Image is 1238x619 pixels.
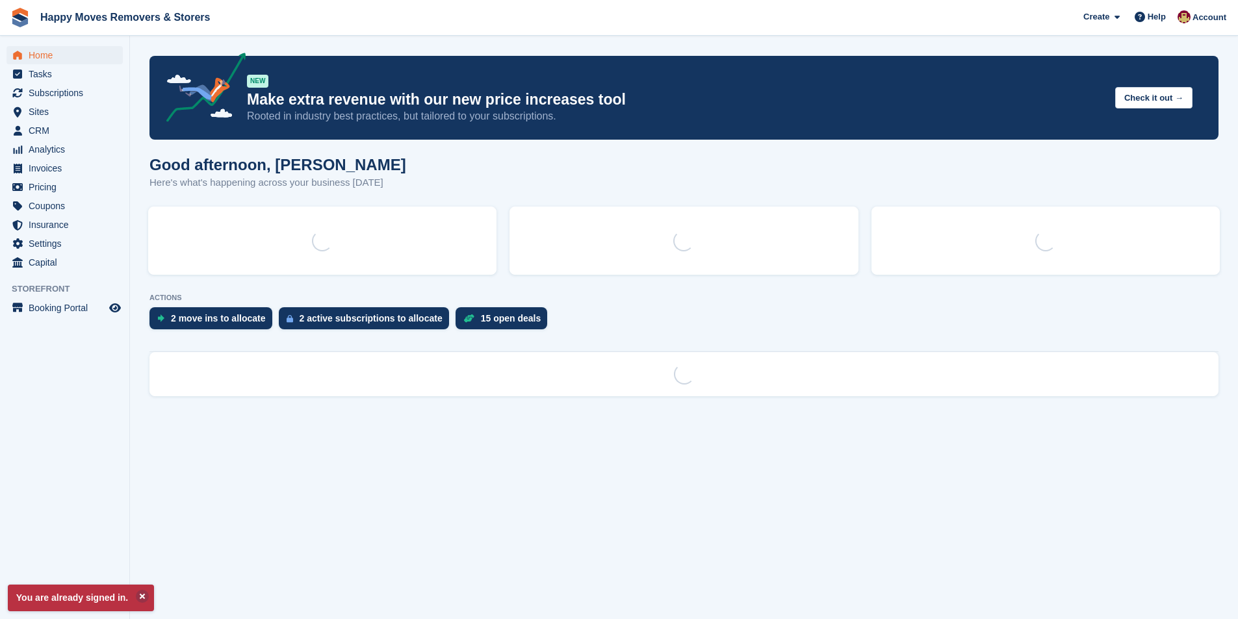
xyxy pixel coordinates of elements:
span: Account [1193,11,1226,24]
a: 2 active subscriptions to allocate [279,307,456,336]
a: menu [6,121,123,140]
a: 15 open deals [456,307,554,336]
a: menu [6,216,123,234]
a: menu [6,253,123,272]
a: menu [6,65,123,83]
span: Settings [29,234,107,253]
span: Home [29,46,107,64]
span: Booking Portal [29,299,107,317]
span: Tasks [29,65,107,83]
div: 2 active subscriptions to allocate [300,313,443,323]
span: Help [1148,10,1166,23]
img: move_ins_to_allocate_icon-fdf77a2bb77ea45bf5b3d319d69a93e2d87916cf1d5bf7949dd705db3b84f3ca.svg [157,314,164,322]
h1: Good afternoon, [PERSON_NAME] [149,156,406,173]
a: menu [6,103,123,121]
span: Capital [29,253,107,272]
span: CRM [29,121,107,140]
p: You are already signed in. [8,585,154,611]
a: menu [6,178,123,196]
span: Subscriptions [29,84,107,102]
a: Preview store [107,300,123,316]
p: Here's what's happening across your business [DATE] [149,175,406,190]
a: 2 move ins to allocate [149,307,279,336]
span: Invoices [29,159,107,177]
img: active_subscription_to_allocate_icon-d502201f5373d7db506a760aba3b589e785aa758c864c3986d89f69b8ff3... [287,314,293,323]
div: NEW [247,75,268,88]
span: Create [1083,10,1109,23]
span: Sites [29,103,107,121]
span: Coupons [29,197,107,215]
span: Insurance [29,216,107,234]
a: menu [6,46,123,64]
a: menu [6,140,123,158]
a: Happy Moves Removers & Storers [35,6,215,28]
button: Check it out → [1115,87,1193,108]
div: 15 open deals [481,313,541,323]
img: Steven Fry [1178,10,1191,23]
a: menu [6,84,123,102]
span: Storefront [12,283,129,296]
a: menu [6,159,123,177]
div: 2 move ins to allocate [171,313,266,323]
p: Rooted in industry best practices, but tailored to your subscriptions. [247,109,1105,123]
a: menu [6,299,123,317]
span: Analytics [29,140,107,158]
a: menu [6,234,123,253]
a: menu [6,197,123,215]
img: stora-icon-8386f47178a22dfd0bd8f6a31ec36ba5ce8667c1dd55bd0f319d3a0aa187defe.svg [10,8,30,27]
p: Make extra revenue with our new price increases tool [247,90,1105,109]
img: deal-1b604bf984904fb50ccaf53a9ad4b4a5d6e5aea283cecdc64d6e3604feb123c2.svg [463,314,474,323]
img: price-adjustments-announcement-icon-8257ccfd72463d97f412b2fc003d46551f7dbcb40ab6d574587a9cd5c0d94... [155,53,246,127]
span: Pricing [29,178,107,196]
p: ACTIONS [149,294,1219,302]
